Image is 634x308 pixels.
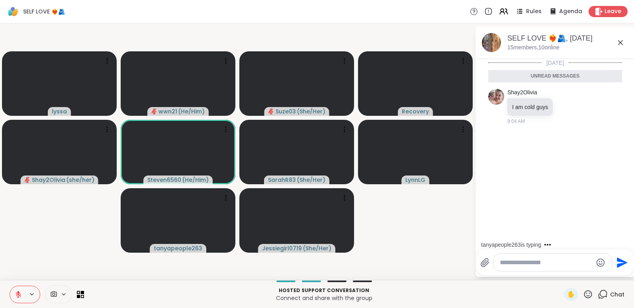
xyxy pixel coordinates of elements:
span: audio-muted [25,177,30,183]
span: Chat [610,290,624,298]
span: Suze03 [276,107,296,115]
span: audio-muted [151,109,157,114]
span: Agenda [559,8,582,16]
div: tanyapeople263 is typing [481,241,541,249]
span: [DATE] [542,59,569,67]
span: LynnLG [405,176,425,184]
button: Send [612,253,630,271]
span: Leave [605,8,621,16]
span: ( He/Him ) [182,176,209,184]
textarea: Type your message [500,259,593,267]
p: 15 members, 10 online [507,44,560,52]
span: Shay2Olivia [32,176,65,184]
span: Steven6560 [147,176,181,184]
span: SarahR83 [268,176,296,184]
a: Shay2Olivia [507,89,537,97]
span: SELF LOVE ❤️‍🔥🫂 [23,8,65,16]
button: Emoji picker [596,258,605,267]
p: Hosted support conversation [89,287,559,294]
span: tanyapeople263 [154,244,202,252]
img: https://sharewell-space-live.sfo3.digitaloceanspaces.com/user-generated/52607e91-69e1-4ca7-b65e-3... [488,89,504,105]
span: ✋ [567,290,575,299]
div: SELF LOVE ❤️‍🔥🫂, [DATE] [507,33,628,43]
span: ( She/Her ) [297,107,325,115]
p: I am cold guys [512,103,548,111]
span: ( She/Her ) [303,244,331,252]
p: Connect and share with the group [89,294,559,302]
img: SELF LOVE ❤️‍🔥🫂, Sep 09 [482,33,501,52]
div: Unread messages [488,70,622,83]
span: 9:04 AM [507,118,525,125]
span: audio-muted [268,109,274,114]
span: ( She/Her ) [297,176,325,184]
span: Rules [526,8,542,16]
span: ( He/Him ) [178,107,205,115]
span: ( she/her ) [66,176,94,184]
img: ShareWell Logomark [6,5,20,18]
span: Jessiegirl0719 [262,244,302,252]
span: Recovery [402,107,429,115]
span: wwn21 [158,107,177,115]
span: lyssa [52,107,67,115]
